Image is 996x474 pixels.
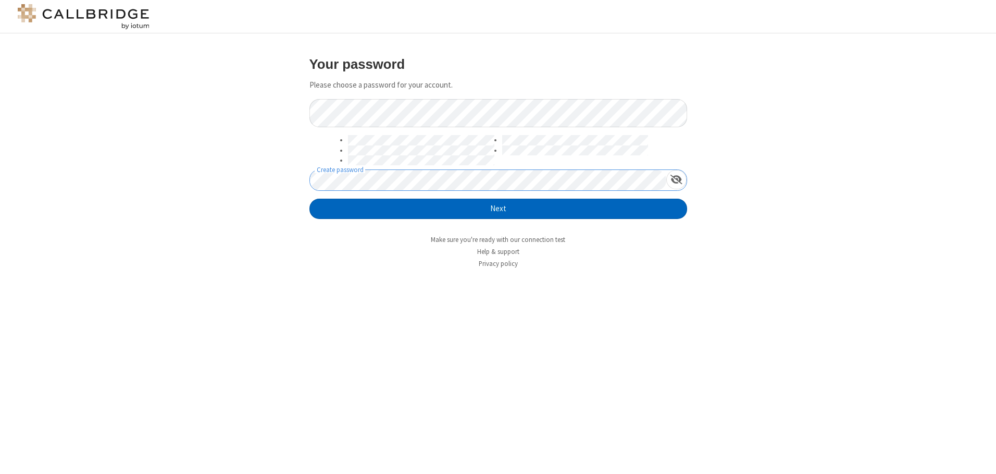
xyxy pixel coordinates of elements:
button: Next [309,199,687,220]
div: Show password [666,170,687,189]
a: Privacy policy [479,259,518,268]
p: Please choose a password for your account. [309,79,687,91]
a: Help & support [477,247,519,256]
img: logo@2x.png [16,4,151,29]
h3: Your password [309,57,687,71]
a: Make sure you're ready with our connection test [431,235,565,244]
input: Create password [310,170,666,190]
